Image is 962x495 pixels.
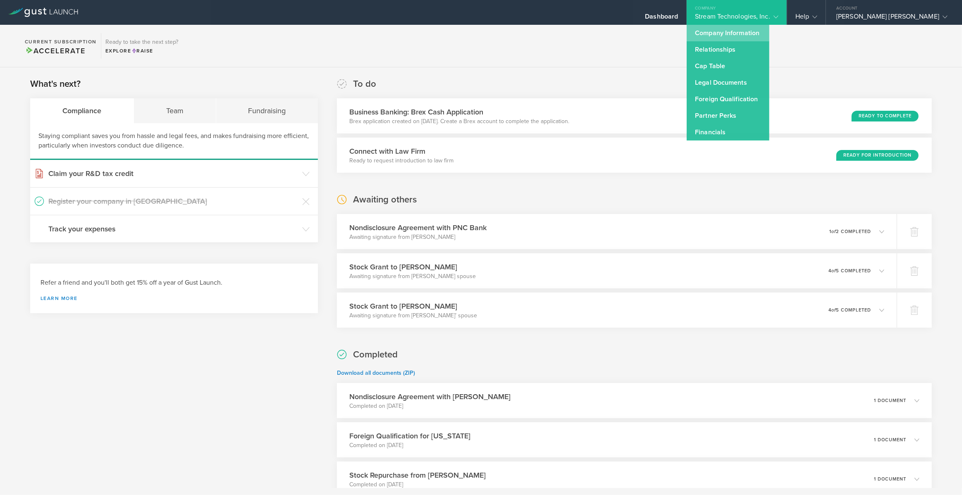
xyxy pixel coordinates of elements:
[134,98,216,123] div: Team
[105,47,178,55] div: Explore
[25,39,97,44] h2: Current Subscription
[30,78,81,90] h2: What's next?
[30,98,134,123] div: Compliance
[795,12,817,25] div: Help
[349,262,476,272] h3: Stock Grant to [PERSON_NAME]
[349,402,511,410] p: Completed on [DATE]
[25,46,85,55] span: Accelerate
[836,12,948,25] div: [PERSON_NAME] [PERSON_NAME]
[337,138,932,173] div: Connect with Law FirmReady to request introduction to law firmReady for Introduction
[852,111,919,121] div: Ready to Complete
[836,150,919,161] div: Ready for Introduction
[921,455,962,495] iframe: Chat Widget
[349,117,569,126] p: Brex application created on [DATE]. Create a Brex account to complete the application.
[349,441,470,450] p: Completed on [DATE]
[831,307,836,313] em: of
[695,12,778,25] div: Stream Technologies, Inc.
[349,312,477,320] p: Awaiting signature from [PERSON_NAME]’ spouse
[48,224,298,234] h3: Track your expenses
[353,349,398,361] h2: Completed
[874,398,906,403] p: 1 document
[349,222,487,233] h3: Nondisclosure Agreement with PNC Bank
[337,369,415,376] a: Download all documents (ZIP)
[874,477,906,481] p: 1 document
[353,194,417,206] h2: Awaiting others
[41,296,308,301] a: Learn more
[105,39,178,45] h3: Ready to take the next step?
[48,196,298,207] h3: Register your company in [GEOGRAPHIC_DATA]
[349,146,454,157] h3: Connect with Law Firm
[131,48,153,54] span: Raise
[645,12,678,25] div: Dashboard
[828,308,871,312] p: 4 5 completed
[41,278,308,288] h3: Refer a friend and you'll both get 15% off a year of Gust Launch.
[829,229,871,234] p: 1 2 completed
[831,229,836,234] em: of
[349,391,511,402] h3: Nondisclosure Agreement with [PERSON_NAME]
[349,107,569,117] h3: Business Banking: Brex Cash Application
[349,233,487,241] p: Awaiting signature from [PERSON_NAME]
[349,470,486,481] h3: Stock Repurchase from [PERSON_NAME]
[349,157,454,165] p: Ready to request introduction to law firm
[337,98,932,133] div: Business Banking: Brex Cash ApplicationBrex application created on [DATE]. Create a Brex account ...
[349,301,477,312] h3: Stock Grant to [PERSON_NAME]
[874,438,906,442] p: 1 document
[828,269,871,273] p: 4 5 completed
[101,33,182,59] div: Ready to take the next step?ExploreRaise
[349,481,486,489] p: Completed on [DATE]
[216,98,318,123] div: Fundraising
[48,168,298,179] h3: Claim your R&D tax credit
[30,123,318,160] div: Staying compliant saves you from hassle and legal fees, and makes fundraising more efficient, par...
[349,431,470,441] h3: Foreign Qualification for [US_STATE]
[349,272,476,281] p: Awaiting signature from [PERSON_NAME] spouse
[831,268,836,274] em: of
[353,78,376,90] h2: To do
